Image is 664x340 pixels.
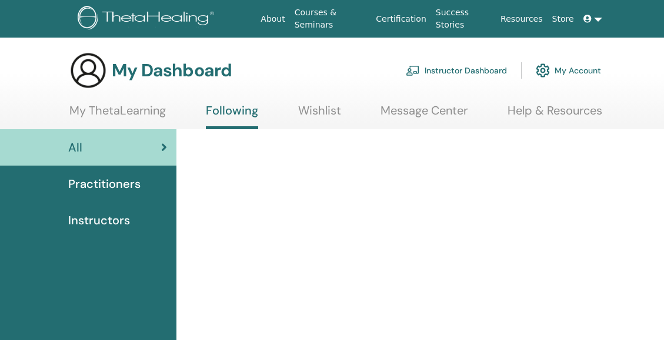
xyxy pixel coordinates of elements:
[68,139,82,156] span: All
[78,6,218,32] img: logo.png
[381,103,468,126] a: Message Center
[206,103,258,129] a: Following
[536,60,550,80] img: cog.svg
[406,65,420,76] img: chalkboard-teacher.svg
[256,8,289,30] a: About
[112,60,232,81] h3: My Dashboard
[69,52,107,89] img: generic-user-icon.jpg
[298,103,341,126] a: Wishlist
[406,58,507,83] a: Instructor Dashboard
[371,8,431,30] a: Certification
[536,58,601,83] a: My Account
[508,103,602,126] a: Help & Resources
[69,103,166,126] a: My ThetaLearning
[431,2,496,36] a: Success Stories
[68,175,141,193] span: Practitioners
[68,211,130,229] span: Instructors
[548,8,579,30] a: Store
[290,2,372,36] a: Courses & Seminars
[496,8,548,30] a: Resources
